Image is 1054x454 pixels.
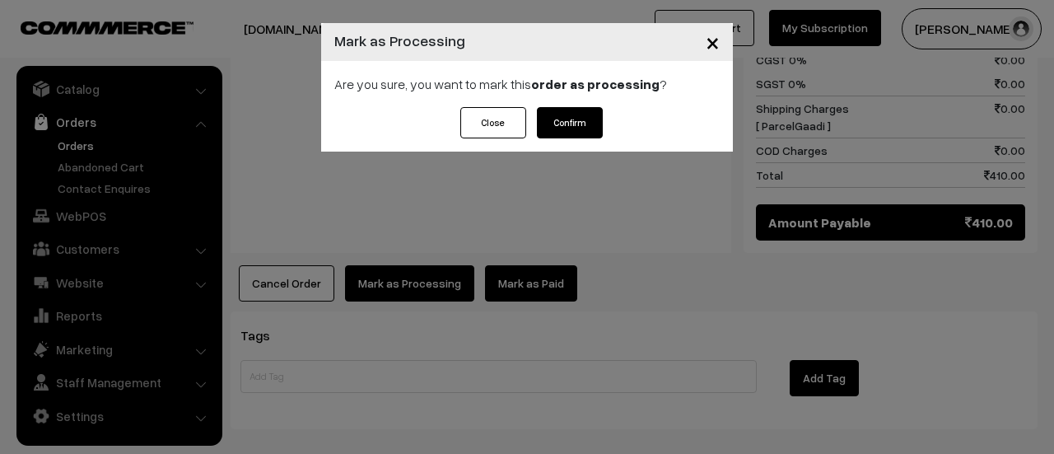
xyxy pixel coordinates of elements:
h4: Mark as Processing [334,30,465,52]
button: Close [460,107,526,138]
button: Close [693,16,733,68]
div: Are you sure, you want to mark this ? [321,61,733,107]
button: Confirm [537,107,603,138]
strong: order as processing [531,76,660,92]
span: × [706,26,720,57]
